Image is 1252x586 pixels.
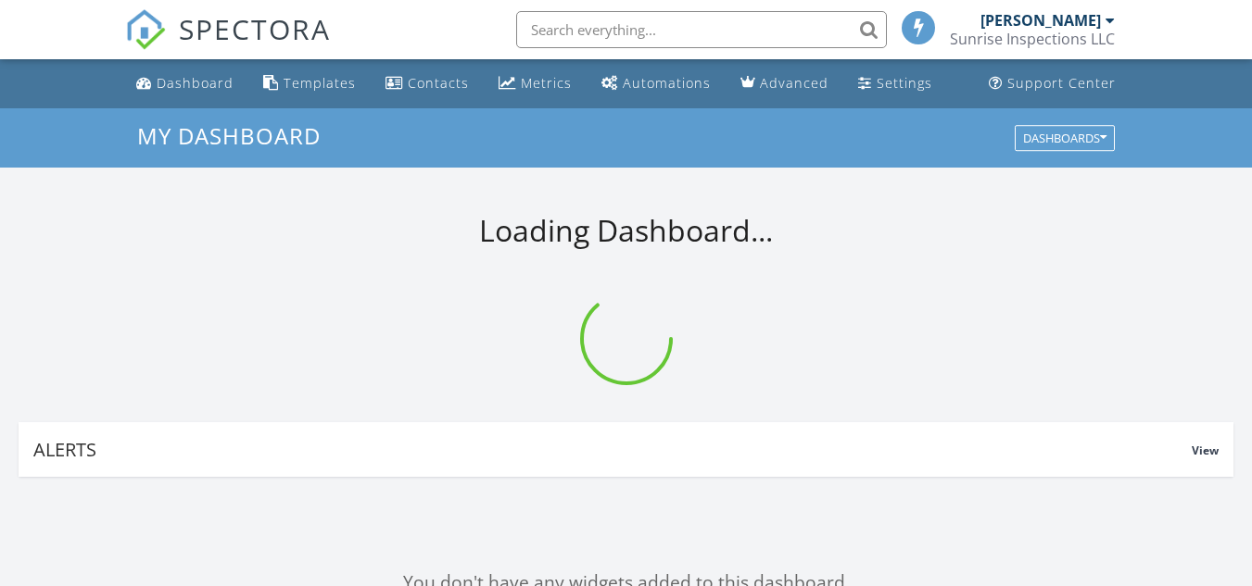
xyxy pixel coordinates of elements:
[33,437,1192,462] div: Alerts
[760,74,828,92] div: Advanced
[594,67,718,101] a: Automations (Basic)
[1015,125,1115,151] button: Dashboards
[733,67,836,101] a: Advanced
[1007,74,1116,92] div: Support Center
[521,74,572,92] div: Metrics
[256,67,363,101] a: Templates
[125,9,166,50] img: The Best Home Inspection Software - Spectora
[623,74,711,92] div: Automations
[516,11,887,48] input: Search everything...
[877,74,932,92] div: Settings
[1023,131,1107,144] div: Dashboards
[1192,443,1219,458] span: View
[137,120,321,151] span: My Dashboard
[378,67,476,101] a: Contacts
[129,67,241,101] a: Dashboard
[284,74,356,92] div: Templates
[851,67,940,101] a: Settings
[157,74,234,92] div: Dashboard
[179,9,331,48] span: SPECTORA
[491,67,579,101] a: Metrics
[408,74,469,92] div: Contacts
[981,67,1123,101] a: Support Center
[980,11,1101,30] div: [PERSON_NAME]
[950,30,1115,48] div: Sunrise Inspections LLC
[125,25,331,64] a: SPECTORA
